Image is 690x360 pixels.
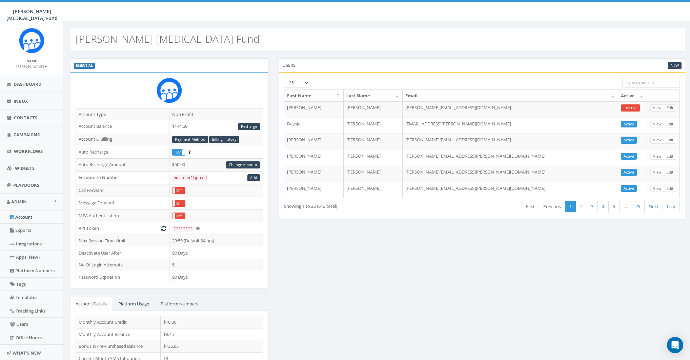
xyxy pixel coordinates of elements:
td: [PERSON_NAME][EMAIL_ADDRESS][PERSON_NAME][DOMAIN_NAME] [403,150,618,166]
td: [PERSON_NAME] [284,150,344,166]
td: Daysia [284,118,344,134]
td: [PERSON_NAME] [284,166,344,182]
a: Add [247,174,260,181]
td: No Of Login Attempts [76,259,169,271]
a: Last [663,201,680,212]
td: [PERSON_NAME] [284,182,344,198]
td: $8.45 [161,328,263,340]
td: Max Session Time Limit [76,235,169,247]
td: [PERSON_NAME] [344,166,403,182]
img: Rally_Corp_Logo_1.png [157,78,182,103]
span: Inbox [14,98,28,104]
td: $136.05 [161,340,263,353]
a: Payment Method [172,136,208,143]
th: Email: activate to sort column ascending [403,90,618,102]
td: Bonus & Pre-Purchased Balance [76,340,161,353]
span: Dashboard [14,81,42,87]
h2: [PERSON_NAME] [MEDICAL_DATA] Fund [76,33,260,44]
a: 5 [608,201,620,212]
label: Off [172,187,185,194]
a: Platform Numbers [155,297,204,311]
td: [PERSON_NAME] [344,118,403,134]
td: [PERSON_NAME] [284,134,344,150]
a: InActive [621,104,640,112]
td: Call Forward [76,184,169,197]
a: Next [644,201,663,212]
span: Campaigns [14,132,40,138]
td: $10.00 [161,316,263,328]
a: Recharge [238,123,260,130]
label: On [172,149,185,155]
a: View [650,153,664,160]
a: View [650,137,664,144]
a: Edit [664,121,676,128]
td: Password Expiration [76,271,169,283]
a: 25 [631,201,645,212]
a: Active [621,137,637,144]
a: First [522,201,539,212]
td: Forward to Number [76,171,169,184]
td: 90 Days [169,247,263,259]
a: View [650,104,664,112]
td: Account & Billing [76,133,169,146]
td: [PERSON_NAME] [344,182,403,198]
td: Account Type [76,108,169,120]
small: [PERSON_NAME] [16,64,47,69]
a: New [668,62,682,69]
td: [PERSON_NAME] [284,101,344,118]
span: Enable to prevent campaign failure. [188,149,190,155]
a: [PERSON_NAME] [16,63,47,69]
span: Contacts [14,115,37,121]
a: View [650,169,664,176]
td: [PERSON_NAME][EMAIL_ADDRESS][PERSON_NAME][DOMAIN_NAME] [403,182,618,198]
td: $50.00 [169,159,263,172]
a: 3 [587,201,598,212]
span: Admin [11,199,27,205]
img: Rally_Corp_Logo_1.png [19,28,44,53]
span: Playbooks [13,182,39,188]
a: Edit [664,104,676,112]
a: … [619,201,631,212]
span: Workflows [14,148,43,154]
i: Generate New Token [161,226,166,231]
th: Last Name: activate to sort column ascending [344,90,403,102]
span: What's New [13,350,41,356]
a: Active [621,121,637,128]
td: Auto Recharge [76,146,169,159]
code: Not Configured [172,175,208,181]
a: View [650,185,664,192]
div: Open Intercom Messenger [667,337,683,353]
td: Monthly Account Credit [76,316,161,328]
a: 1 [565,201,576,212]
a: Account Details [70,297,112,311]
div: OnOff [172,187,185,194]
a: Edit [664,153,676,160]
div: Users [279,58,685,72]
td: MFA Authentication [76,209,169,222]
th: First Name: activate to sort column descending [284,90,344,102]
td: Message Forward [76,197,169,210]
td: Auto Recharge Amount [76,159,169,172]
div: OnOff [172,213,185,219]
td: [PERSON_NAME][EMAIL_ADDRESS][DOMAIN_NAME] [403,134,618,150]
td: [PERSON_NAME] [344,101,403,118]
a: Platform Usage [113,297,155,311]
a: 2 [576,201,587,212]
td: Non Profit [169,108,263,120]
a: Billing History [209,136,239,143]
td: [PERSON_NAME] [344,150,403,166]
td: Deactivate User After [76,247,169,259]
div: Showing 1 to 25 (612 total) [284,200,443,209]
td: 23:59 (Default 24 hrs) [169,235,263,247]
td: API Token [76,222,169,235]
label: Off [172,213,185,219]
a: Active [621,153,637,160]
a: Active [621,169,637,176]
a: Change Amount [226,161,260,168]
a: Edit [664,185,676,192]
small: Name [26,59,37,63]
td: [PERSON_NAME][EMAIL_ADDRESS][PERSON_NAME][DOMAIN_NAME] [403,166,618,182]
td: [PERSON_NAME][EMAIL_ADDRESS][DOMAIN_NAME] [403,101,618,118]
input: Type to search [622,78,680,88]
a: Edit [664,169,676,176]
